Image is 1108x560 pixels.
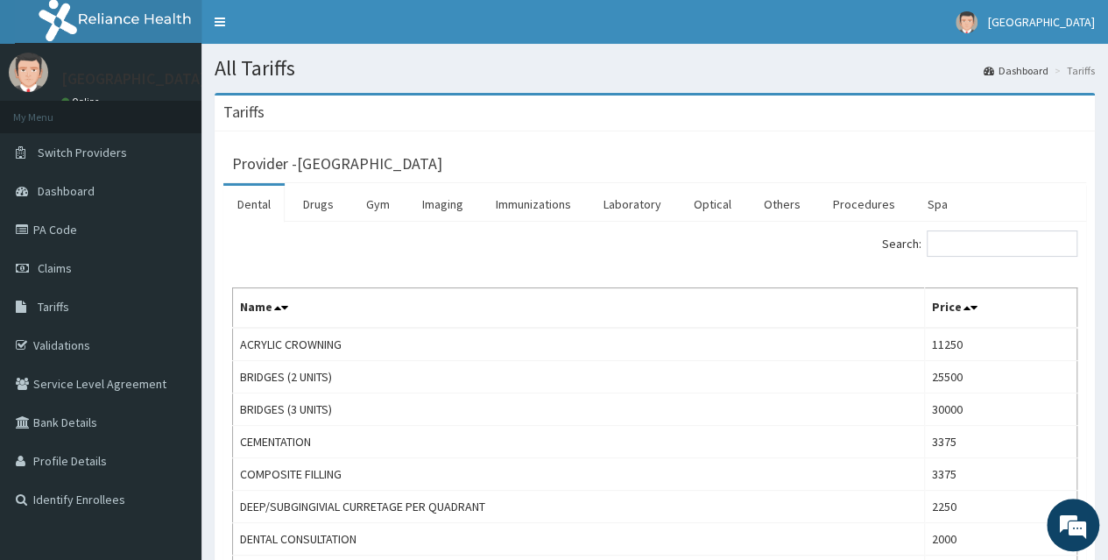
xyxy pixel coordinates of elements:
td: 11250 [925,328,1077,361]
a: Dashboard [984,63,1048,78]
a: Online [61,96,103,108]
div: Chat with us now [91,98,294,121]
td: 30000 [925,393,1077,426]
td: ACRYLIC CROWNING [233,328,925,361]
td: COMPOSITE FILLING [233,458,925,491]
p: [GEOGRAPHIC_DATA] [61,71,206,87]
span: [GEOGRAPHIC_DATA] [988,14,1095,30]
textarea: Type your message and hit 'Enter' [9,373,334,435]
th: Price [925,288,1077,329]
img: d_794563401_company_1708531726252_794563401 [32,88,71,131]
h1: All Tariffs [215,57,1095,80]
td: 2000 [925,523,1077,556]
img: User Image [956,11,977,33]
td: DEEP/SUBGINGIVIAL CURRETAGE PER QUADRANT [233,491,925,523]
span: Tariffs [38,299,69,315]
a: Drugs [289,186,348,223]
td: CEMENTATION [233,426,925,458]
div: Minimize live chat window [287,9,329,51]
h3: Tariffs [223,104,265,120]
a: Dental [223,186,285,223]
img: User Image [9,53,48,92]
span: Claims [38,260,72,276]
td: 2250 [925,491,1077,523]
a: Laboratory [589,186,675,223]
a: Immunizations [482,186,585,223]
label: Search: [882,230,1077,257]
a: Optical [680,186,745,223]
a: Others [750,186,815,223]
td: DENTAL CONSULTATION [233,523,925,556]
td: BRIDGES (3 UNITS) [233,393,925,426]
input: Search: [927,230,1077,257]
td: 3375 [925,458,1077,491]
a: Spa [914,186,962,223]
span: Dashboard [38,183,95,199]
span: We're online! [102,168,242,345]
h3: Provider - [GEOGRAPHIC_DATA] [232,156,442,172]
span: Switch Providers [38,145,127,160]
a: Gym [352,186,404,223]
td: BRIDGES (2 UNITS) [233,361,925,393]
th: Name [233,288,925,329]
td: 25500 [925,361,1077,393]
td: 3375 [925,426,1077,458]
a: Imaging [408,186,477,223]
a: Procedures [819,186,909,223]
li: Tariffs [1050,63,1095,78]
